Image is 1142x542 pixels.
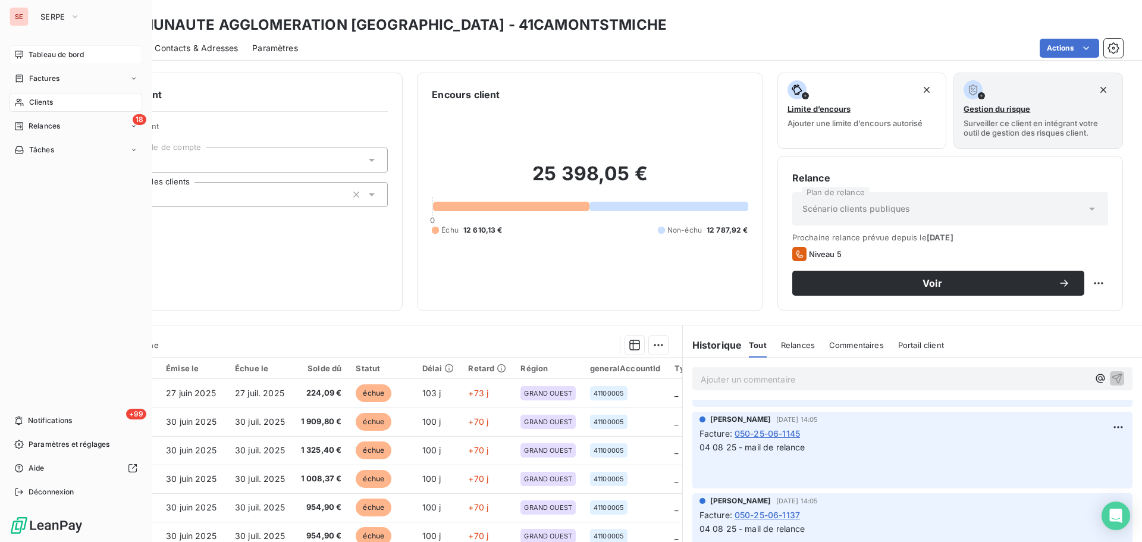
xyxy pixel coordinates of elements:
[29,49,84,60] span: Tableau de bord
[792,171,1108,185] h6: Relance
[468,364,506,373] div: Retard
[126,409,146,419] span: +99
[235,364,285,373] div: Échue le
[1102,502,1130,530] div: Open Intercom Messenger
[792,271,1084,296] button: Voir
[430,215,435,225] span: 0
[468,388,488,398] span: +73 j
[356,413,391,431] span: échue
[594,418,624,425] span: 41100005
[235,388,284,398] span: 27 juil. 2025
[96,121,388,138] span: Propriétés Client
[299,473,342,485] span: 1 008,37 €
[520,364,576,373] div: Région
[432,87,500,102] h6: Encours client
[710,496,771,506] span: [PERSON_NAME]
[792,233,1108,242] span: Prochaine relance prévue depuis le
[699,509,732,521] span: Facture :
[166,388,216,398] span: 27 juin 2025
[674,364,759,373] div: Types de contentieux
[235,445,285,455] span: 30 juil. 2025
[749,340,767,350] span: Tout
[468,502,488,512] span: +70 j
[524,390,572,397] span: GRAND OUEST
[710,414,771,425] span: [PERSON_NAME]
[468,531,488,541] span: +70 j
[788,104,851,114] span: Limite d’encours
[594,447,624,454] span: 41100005
[235,474,285,484] span: 30 juil. 2025
[29,439,109,450] span: Paramètres et réglages
[524,447,572,454] span: GRAND OUEST
[777,73,947,149] button: Limite d’encoursAjouter une limite d’encours autorisé
[235,502,285,512] span: 30 juil. 2025
[468,416,488,427] span: +70 j
[809,249,842,259] span: Niveau 5
[468,445,488,455] span: +70 j
[683,338,742,352] h6: Historique
[40,12,65,21] span: SERPE
[699,524,805,534] span: 04 08 25 - mail de relance
[829,340,884,350] span: Commentaires
[590,364,660,373] div: generalAccountId
[105,14,667,36] h3: COMMUNAUTE AGGLOMERATION [GEOGRAPHIC_DATA] - 41CAMONTSTMICHE
[356,441,391,459] span: échue
[299,387,342,399] span: 224,09 €
[594,475,624,483] span: 41100005
[1040,39,1099,58] button: Actions
[524,532,572,540] span: GRAND OUEST
[299,416,342,428] span: 1 909,80 €
[299,502,342,513] span: 954,90 €
[699,442,805,452] span: 04 08 25 - mail de relance
[524,504,572,511] span: GRAND OUEST
[674,416,678,427] span: _
[964,104,1030,114] span: Gestion du risque
[356,470,391,488] span: échue
[166,416,217,427] span: 30 juin 2025
[594,504,624,511] span: 41100005
[422,531,441,541] span: 100 j
[422,416,441,427] span: 100 j
[776,416,818,423] span: [DATE] 14:05
[441,225,459,236] span: Échu
[524,418,572,425] span: GRAND OUEST
[72,87,388,102] h6: Informations client
[674,445,678,455] span: _
[28,415,72,426] span: Notifications
[422,388,441,398] span: 103 j
[252,42,298,54] span: Paramètres
[166,502,217,512] span: 30 juin 2025
[166,531,217,541] span: 30 juin 2025
[235,416,285,427] span: 30 juil. 2025
[166,474,217,484] span: 30 juin 2025
[776,497,818,505] span: [DATE] 14:05
[166,445,217,455] span: 30 juin 2025
[29,121,60,131] span: Relances
[781,340,815,350] span: Relances
[667,225,702,236] span: Non-échu
[953,73,1123,149] button: Gestion du risqueSurveiller ce client en intégrant votre outil de gestion des risques client.
[674,388,678,398] span: _
[707,225,748,236] span: 12 787,92 €
[29,463,45,474] span: Aide
[674,502,678,512] span: _
[964,118,1113,137] span: Surveiller ce client en intégrant votre outil de gestion des risques client.
[735,427,800,440] span: 050-25-06-1145
[155,42,238,54] span: Contacts & Adresses
[356,364,407,373] div: Statut
[299,364,342,373] div: Solde dû
[299,444,342,456] span: 1 325,40 €
[422,474,441,484] span: 100 j
[235,531,285,541] span: 30 juil. 2025
[29,97,53,108] span: Clients
[788,118,923,128] span: Ajouter une limite d’encours autorisé
[29,145,54,155] span: Tâches
[29,73,59,84] span: Factures
[802,203,911,215] span: Scénario clients publiques
[699,427,732,440] span: Facture :
[422,364,454,373] div: Délai
[524,475,572,483] span: GRAND OUEST
[468,474,488,484] span: +70 j
[133,114,146,125] span: 18
[10,459,142,478] a: Aide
